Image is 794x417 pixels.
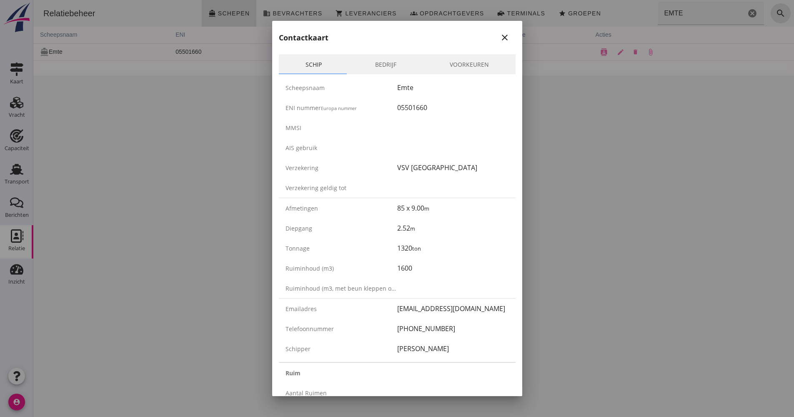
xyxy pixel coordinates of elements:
[412,245,421,252] small: ton
[286,163,397,172] div: Verzekering
[286,369,301,377] strong: Ruim
[567,48,574,56] i: contacts
[714,8,724,18] i: Wis Zoeken...
[534,10,568,17] span: Groepen
[397,223,509,233] div: 2.52
[240,43,311,60] td: 1320
[286,183,397,192] div: Verzekering geldig tot
[500,33,510,43] i: close
[423,54,516,74] a: Voorkeuren
[286,123,397,132] div: MMSI
[397,263,509,273] div: 1600
[386,10,451,17] span: Opdrachtgevers
[473,10,512,17] span: Terminals
[230,10,237,17] i: business
[397,304,509,314] div: [EMAIL_ADDRESS][DOMAIN_NAME]
[286,284,397,293] div: Ruiminhoud (m3, met beun kleppen open)
[286,389,327,397] span: Aantal ruimen
[381,43,465,60] td: 85
[397,324,509,334] div: [PHONE_NUMBER]
[377,10,384,17] i: groups
[311,10,363,17] span: Leveranciers
[556,27,761,43] th: acties
[584,48,591,56] i: edit
[240,27,311,43] th: ton
[3,8,69,19] div: Relatiebeheer
[135,27,240,43] th: ENI
[302,10,310,17] i: shopping_cart
[286,244,397,253] div: Tonnage
[397,344,509,354] div: [PERSON_NAME]
[397,163,509,173] div: VSV [GEOGRAPHIC_DATA]
[7,48,15,56] i: directions_boat
[397,83,509,93] div: Emte
[614,48,621,56] i: attach_file
[397,203,509,213] div: 85 x 9.00
[465,43,556,60] td: 9
[286,344,397,353] div: Schipper
[321,105,357,111] small: Europa nummer
[286,143,397,152] div: AIS gebruik
[599,49,605,55] i: delete
[286,83,397,92] div: Scheepsnaam
[465,27,556,43] th: breedte
[424,205,429,212] small: m
[348,54,423,74] a: Bedrijf
[286,224,397,233] div: Diepgang
[135,43,240,60] td: 05501660
[397,103,509,113] div: 05501660
[286,264,397,273] div: Ruiminhoud (m3)
[286,324,397,333] div: Telefoonnummer
[286,103,397,112] div: ENI nummer
[742,8,752,18] i: search
[239,10,289,17] span: Bevrachters
[311,43,381,60] td: 1600
[311,27,381,43] th: m3
[175,10,183,17] i: directions_boat
[464,10,471,17] i: front_loader
[286,304,397,313] div: Emailadres
[381,27,465,43] th: lengte
[525,10,533,17] i: star
[279,32,328,43] h2: Contactkaart
[410,225,415,232] small: m
[286,204,397,213] div: Afmetingen
[397,243,509,253] div: 1320
[279,54,348,74] a: Schip
[184,10,217,17] span: Schepen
